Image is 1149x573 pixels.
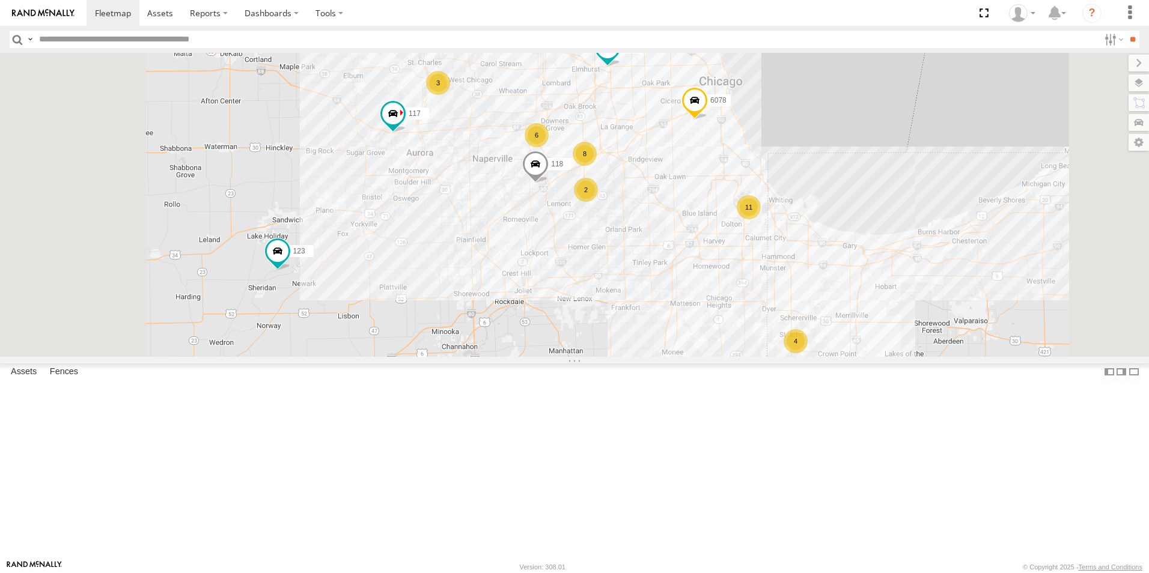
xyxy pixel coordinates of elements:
span: 117 [409,109,421,118]
div: Ed Pruneda [1005,4,1040,22]
i: ? [1082,4,1102,23]
span: 123 [293,247,305,255]
div: 11 [737,195,761,219]
a: Visit our Website [7,561,62,573]
div: © Copyright 2025 - [1023,563,1142,571]
label: Assets [5,363,43,380]
label: Hide Summary Table [1128,363,1140,381]
div: 8 [573,142,597,166]
a: Terms and Conditions [1079,563,1142,571]
div: Version: 308.01 [520,563,565,571]
img: rand-logo.svg [12,9,75,17]
label: Dock Summary Table to the Left [1103,363,1115,381]
div: 3 [426,71,450,95]
div: 2 [574,178,598,202]
div: 4 [784,329,808,353]
span: 118 [551,160,563,169]
label: Search Filter Options [1100,31,1126,48]
div: 6 [525,123,549,147]
span: 6078 [710,97,727,105]
label: Map Settings [1129,134,1149,151]
label: Fences [44,363,84,380]
label: Search Query [25,31,35,48]
label: Dock Summary Table to the Right [1115,363,1127,381]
